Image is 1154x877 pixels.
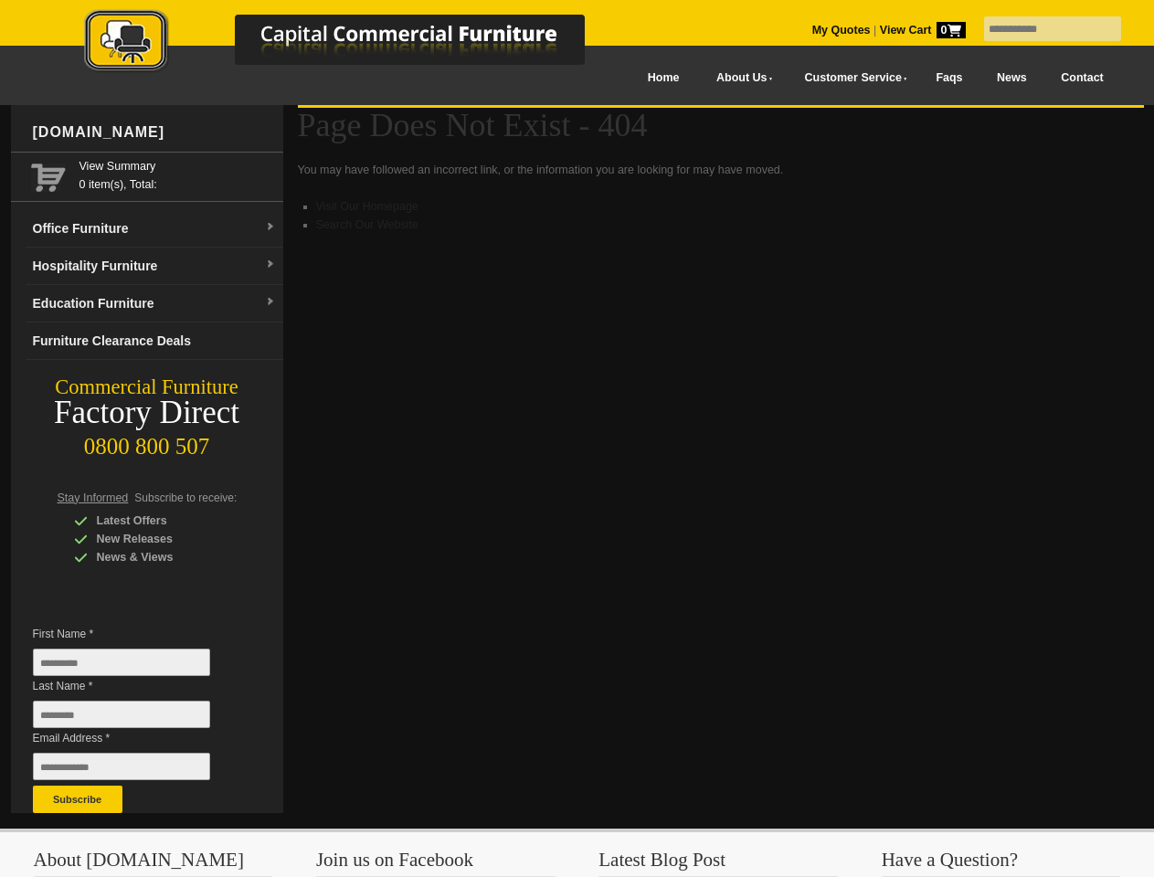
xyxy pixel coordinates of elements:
a: Hospitality Furnituredropdown [26,248,283,285]
a: Search Our Website [316,218,418,231]
a: Furniture Clearance Deals [26,322,283,360]
a: Office Furnituredropdown [26,210,283,248]
input: First Name * [33,649,210,676]
a: Visit Our Homepage [316,200,418,213]
h3: About [DOMAIN_NAME] [34,851,273,877]
img: dropdown [265,297,276,308]
a: View Summary [79,157,276,175]
div: [DOMAIN_NAME] [26,105,283,160]
a: Faqs [919,58,980,99]
div: New Releases [74,530,248,548]
a: News [979,58,1043,99]
a: About Us [696,58,784,99]
strong: View Cart [880,24,966,37]
div: 0800 800 507 [11,425,283,460]
span: Stay Informed [58,491,129,504]
div: Commercial Furniture [11,375,283,400]
h3: Latest Blog Post [598,851,838,877]
span: Last Name * [33,677,238,695]
div: Factory Direct [11,400,283,426]
a: View Cart0 [876,24,965,37]
input: Email Address * [33,753,210,780]
span: Subscribe to receive: [134,491,237,504]
button: Subscribe [33,786,122,813]
h3: Have a Question? [882,851,1121,877]
a: Customer Service [784,58,918,99]
span: 0 item(s), Total: [79,157,276,191]
img: Capital Commercial Furniture Logo [34,9,673,76]
div: News & Views [74,548,248,566]
a: Education Furnituredropdown [26,285,283,322]
span: 0 [937,22,966,38]
a: My Quotes [812,24,871,37]
img: dropdown [265,259,276,270]
h3: Join us on Facebook [316,851,556,877]
img: dropdown [265,222,276,233]
div: Latest Offers [74,512,248,530]
span: First Name * [33,625,238,643]
a: Contact [1043,58,1120,99]
span: Email Address * [33,729,238,747]
h1: Page Does Not Exist - 404 [298,108,1144,143]
p: You may have followed an incorrect link, or the information you are looking for may have moved. [298,161,1144,179]
a: Capital Commercial Furniture Logo [34,9,673,81]
input: Last Name * [33,701,210,728]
